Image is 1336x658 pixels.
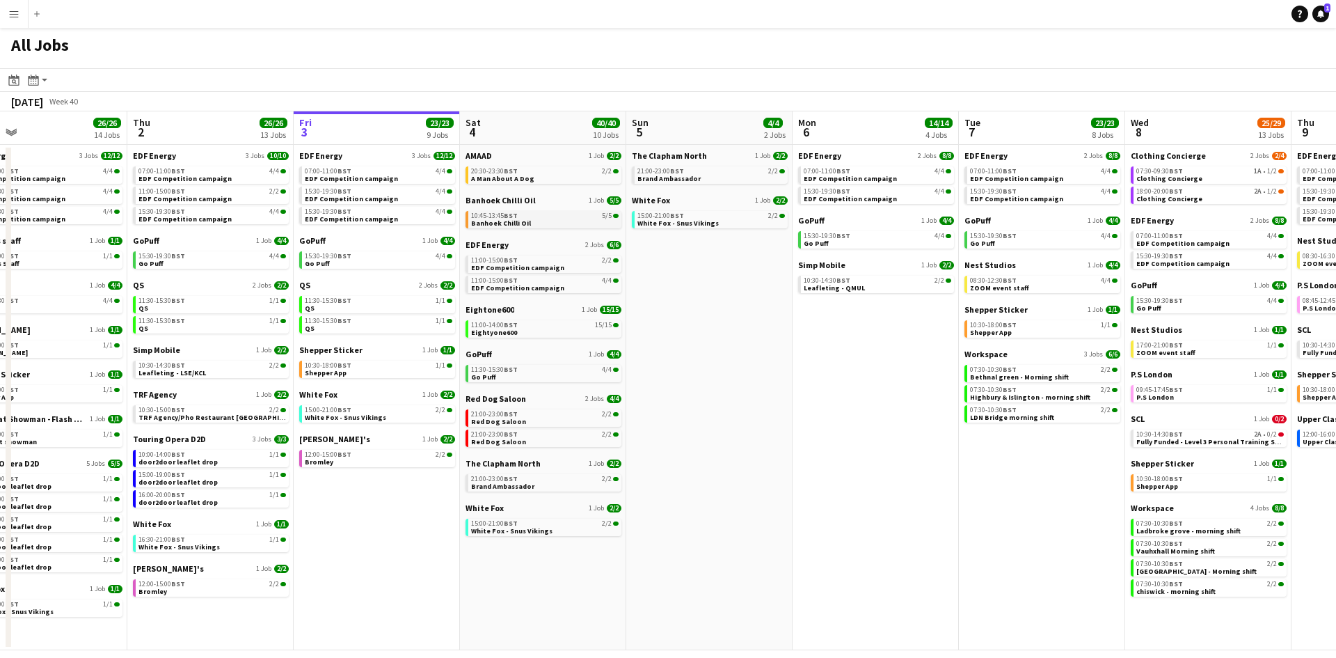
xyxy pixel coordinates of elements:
span: BST [5,187,19,196]
span: 20:30-23:30 [471,168,518,175]
span: GoPuff [299,235,326,246]
a: 18:00-20:00BST2A•1/2Clothing Concierge [1136,187,1284,203]
a: Nest Studios1 Job4/4 [964,260,1120,270]
a: 15:30-19:30BST4/4EDF Competition campaign [1136,251,1284,267]
span: 4/4 [103,297,113,304]
span: 2/4 [1272,152,1287,160]
span: GoPuff [964,215,991,226]
span: 15:30-19:30 [305,208,351,215]
span: 2/2 [602,168,612,175]
a: EDF Energy2 Jobs8/8 [1131,215,1287,226]
span: BST [1169,187,1183,196]
span: 5/5 [607,196,621,205]
span: 11:30-15:30 [138,297,185,304]
span: 15:00-21:00 [637,212,684,219]
span: 2A [1254,188,1262,195]
a: Eightone6001 Job15/15 [466,304,621,315]
a: 15:30-19:30BST4/4EDF Competition campaign [970,187,1118,203]
a: 15:30-19:30BST4/4EDF Competition campaign [804,187,951,203]
a: 20:30-23:30BST2/2A Man About A Dog [471,166,619,182]
span: BST [1003,187,1017,196]
a: 15:30-19:30BST4/4EDF Competition campaign [305,207,452,223]
span: 11:00-15:00 [471,277,518,284]
span: 4/4 [1101,188,1111,195]
div: GoPuff1 Job4/415:30-19:30BST4/4Go Puff [1131,280,1287,324]
span: BST [1003,231,1017,240]
span: EDF Competition campaign [471,283,564,292]
span: 1 Job [422,237,438,245]
span: 07:00-11:00 [138,168,185,175]
div: GoPuff1 Job4/415:30-19:30BST4/4Go Puff [299,235,455,280]
span: Eightone600 [466,304,514,315]
span: BST [337,166,351,175]
span: 4/4 [436,253,445,260]
span: White Fox [632,195,670,205]
span: BST [171,166,185,175]
a: 11:00-15:00BST4/4EDF Competition campaign [471,276,619,292]
span: 4/4 [269,208,279,215]
span: 2/2 [773,196,788,205]
span: EDF Energy [299,150,342,161]
a: 07:30-09:30BST1A•1/2Clothing Concierge [1136,166,1284,182]
span: 1 Job [90,281,105,290]
span: Banhoek Chilli Oil [466,195,536,205]
span: EDF Competition campaign [305,194,398,203]
span: BST [504,166,518,175]
span: BST [836,187,850,196]
a: 11:00-15:00BST2/2EDF Competition campaign [471,256,619,272]
span: 1 Job [755,152,770,160]
span: 15:30-19:30 [804,233,850,240]
a: 15:30-19:30BST4/4Go Puff [970,231,1118,247]
div: EDF Energy3 Jobs12/1207:00-11:00BST4/4EDF Competition campaign15:30-19:30BST4/4EDF Competition ca... [299,150,455,235]
span: 4/4 [269,168,279,175]
a: 10:45-13:45BST5/5Banhoek Chilli Oil [471,211,619,227]
span: 2 Jobs [419,281,438,290]
a: 15:30-19:30BST4/4Go Puff [1136,296,1284,312]
span: 2/2 [935,277,944,284]
div: Banhoek Chilli Oil1 Job5/510:45-13:45BST5/5Banhoek Chilli Oil [466,195,621,240]
span: Banhoek Chilli Oil [471,219,531,228]
span: 1 Job [90,237,105,245]
span: ZOOM event staff [970,283,1029,292]
span: 4/4 [935,188,944,195]
span: 08:30-12:30 [970,277,1017,284]
a: 1 [1312,6,1329,22]
span: Brand Ambassador [637,174,701,183]
span: 1 Job [921,217,937,225]
span: 18:00-20:00 [1136,188,1183,195]
div: EDF Energy2 Jobs8/807:00-11:00BST4/4EDF Competition campaign15:30-19:30BST4/4EDF Competition camp... [1131,215,1287,280]
a: 21:00-23:00BST2/2Brand Ambassador [637,166,785,182]
div: AMAAD1 Job2/220:30-23:30BST2/2A Man About A Dog [466,150,621,195]
span: EDF Competition campaign [471,263,564,272]
span: 11:00-15:00 [471,257,518,264]
span: Clothing Concierge [1131,150,1206,161]
span: Nest Studios [964,260,1016,270]
a: Clothing Concierge2 Jobs2/4 [1131,150,1287,161]
span: 1 Job [589,196,604,205]
div: Eightone6001 Job15/1511:00-14:00BST15/15Eightyone600 [466,304,621,349]
span: QS [305,304,315,313]
span: BST [1169,231,1183,240]
span: 10:45-13:45 [471,212,518,219]
span: 4/4 [1106,217,1120,225]
a: QS2 Jobs2/2 [299,280,455,290]
a: 08:30-12:30BST4/4ZOOM event staff [970,276,1118,292]
a: 07:00-11:00BST4/4EDF Competition campaign [970,166,1118,182]
div: Clothing Concierge2 Jobs2/407:30-09:30BST1A•1/2Clothing Concierge18:00-20:00BST2A•1/2Clothing Con... [1131,150,1287,215]
span: 15:30-19:30 [138,253,185,260]
a: 11:00-15:00BST2/2EDF Competition campaign [138,187,286,203]
span: 15:30-19:30 [1136,253,1183,260]
div: Simp Mobile1 Job2/210:30-14:30BST2/2Leafleting - QMUL [798,260,954,296]
span: EDF Competition campaign [138,194,232,203]
span: BST [171,207,185,216]
span: 11:30-15:30 [305,297,351,304]
span: BST [5,296,19,305]
a: AMAAD1 Job2/2 [466,150,621,161]
a: The Clapham North1 Job2/2 [632,150,788,161]
span: 4/4 [103,188,113,195]
span: BST [5,207,19,216]
span: EDF Competition campaign [1136,259,1230,268]
span: 2 Jobs [1250,217,1269,225]
span: 1/2 [1267,168,1277,175]
span: 4/4 [1267,297,1277,304]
